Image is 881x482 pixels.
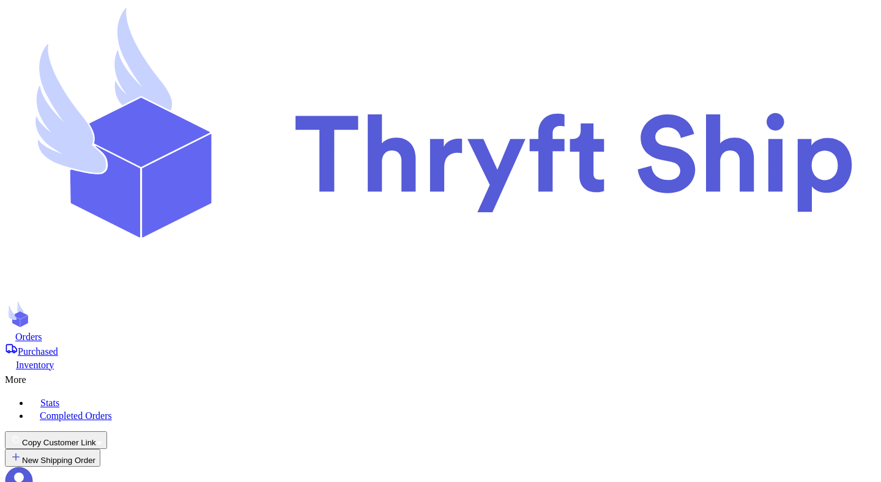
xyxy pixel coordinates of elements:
[29,409,876,421] a: Completed Orders
[5,431,107,449] button: Copy Customer Link
[5,449,100,467] button: New Shipping Order
[5,330,876,343] a: Orders
[40,398,59,408] span: Stats
[29,395,876,409] a: Stats
[15,332,42,342] span: Orders
[40,410,112,421] span: Completed Orders
[5,357,876,371] a: Inventory
[5,343,876,357] a: Purchased
[18,346,58,357] span: Purchased
[16,360,54,370] span: Inventory
[5,371,876,385] div: More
